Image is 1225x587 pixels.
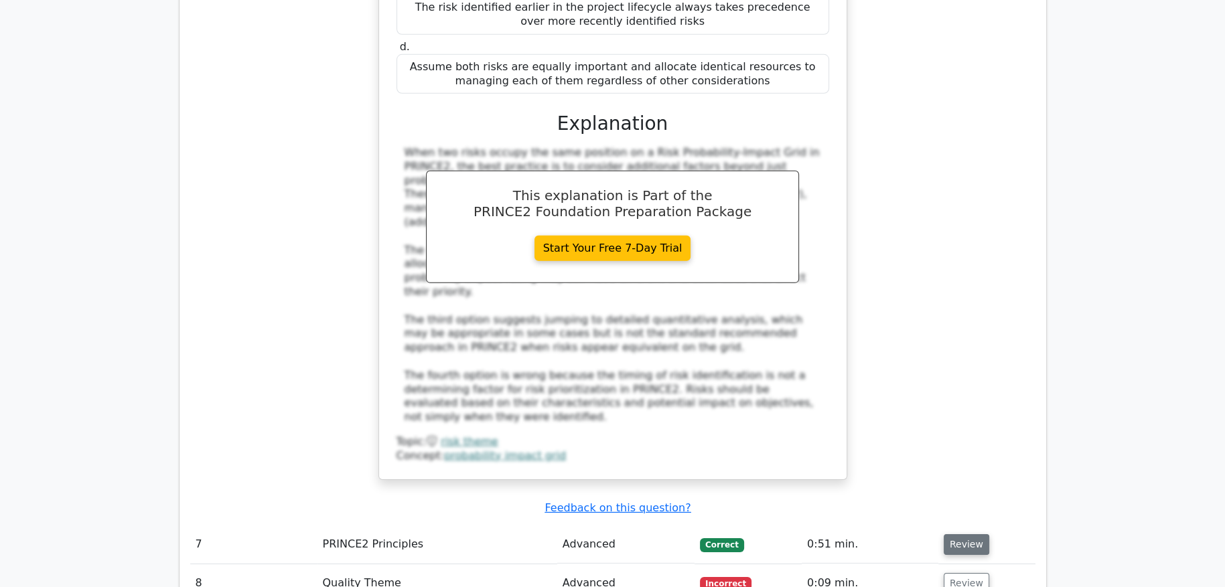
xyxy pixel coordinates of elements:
[441,435,498,448] a: risk theme
[397,435,829,449] div: Topic:
[405,112,821,135] h3: Explanation
[317,525,557,564] td: PRINCE2 Principles
[557,525,695,564] td: Advanced
[400,40,410,53] span: d.
[444,449,566,462] a: probability impact grid
[545,501,691,514] a: Feedback on this question?
[405,146,821,424] div: When two risks occupy the same position on a Risk Probability-Impact Grid in PRINCE2, the best pr...
[190,525,317,564] td: 7
[534,236,691,261] a: Start Your Free 7-Day Trial
[397,54,829,94] div: Assume both risks are equally important and allocate identical resources to managing each of them...
[397,449,829,463] div: Concept:
[700,538,743,552] span: Correct
[944,534,989,555] button: Review
[802,525,938,564] td: 0:51 min.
